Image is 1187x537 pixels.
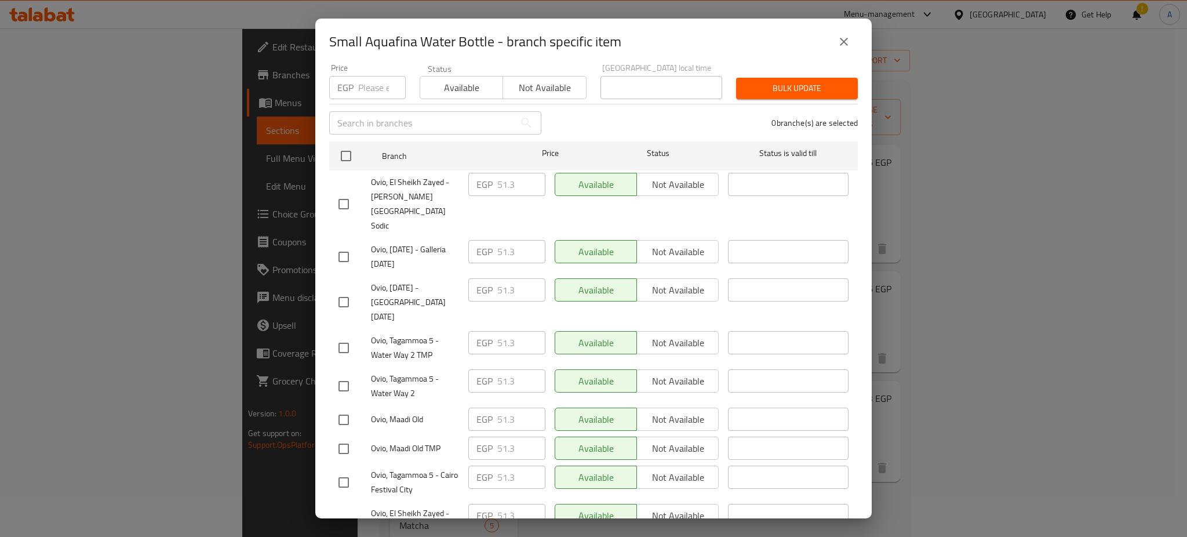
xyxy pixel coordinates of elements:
[728,146,849,161] span: Status is valid till
[476,336,493,350] p: EGP
[497,437,545,460] input: Please enter price
[736,78,858,99] button: Bulk update
[497,504,545,527] input: Please enter price
[497,173,545,196] input: Please enter price
[371,412,459,427] span: Ovio, Maadi Old
[371,175,459,233] span: Ovio, El Sheikh Zayed - [PERSON_NAME][GEOGRAPHIC_DATA] Sodic
[512,146,589,161] span: Price
[830,28,858,56] button: close
[476,441,493,455] p: EGP
[420,76,503,99] button: Available
[508,79,581,96] span: Not available
[476,509,493,523] p: EGP
[371,468,459,497] span: Ovio, Tagammoa 5 - Cairo Festival City
[371,281,459,324] span: Ovio, [DATE] - [GEOGRAPHIC_DATA] [DATE]
[371,242,459,271] span: Ovio, [DATE] - Galleria [DATE]
[476,470,493,484] p: EGP
[371,441,459,456] span: Ovio, Maadi Old TMP
[497,369,545,393] input: Please enter price
[497,278,545,302] input: Please enter price
[598,146,719,161] span: Status
[371,333,459,362] span: Ovio, Tagammoa 5 - Water Way 2 TMP
[497,466,545,489] input: Please enter price
[497,240,545,263] input: Please enter price
[382,149,503,164] span: Branch
[476,283,493,297] p: EGP
[476,412,493,426] p: EGP
[745,81,849,96] span: Bulk update
[358,76,406,99] input: Please enter price
[329,111,515,135] input: Search in branches
[425,79,498,96] span: Available
[476,245,493,259] p: EGP
[371,372,459,401] span: Ovio, Tagammoa 5 - Water Way 2
[503,76,586,99] button: Not available
[771,117,858,129] p: 0 branche(s) are selected
[476,374,493,388] p: EGP
[337,81,354,95] p: EGP
[497,331,545,354] input: Please enter price
[476,177,493,191] p: EGP
[329,32,621,51] h2: Small Aquafina Water Bottle - branch specific item
[497,408,545,431] input: Please enter price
